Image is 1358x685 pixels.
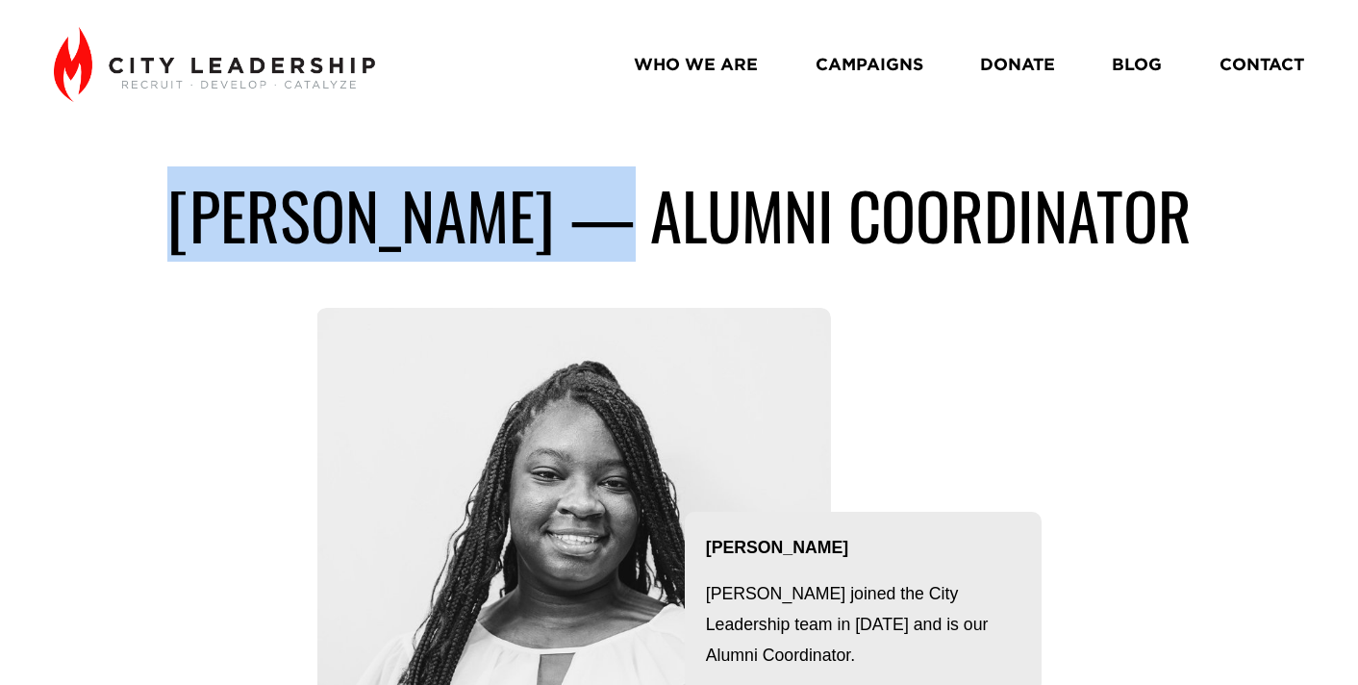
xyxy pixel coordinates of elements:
[980,48,1055,82] a: DONATE
[706,538,848,557] strong: [PERSON_NAME]
[634,48,758,82] a: WHO WE ARE
[54,175,1303,254] h1: [PERSON_NAME] — Alumni Coordinator
[706,579,1020,672] p: [PERSON_NAME] joined the City Leadership team in [DATE] and is our Alumni Coordinator.
[1220,48,1304,82] a: CONTACT
[816,48,923,82] a: CAMPAIGNS
[54,27,374,102] img: City Leadership - Recruit. Develop. Catalyze.
[1112,48,1162,82] a: BLOG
